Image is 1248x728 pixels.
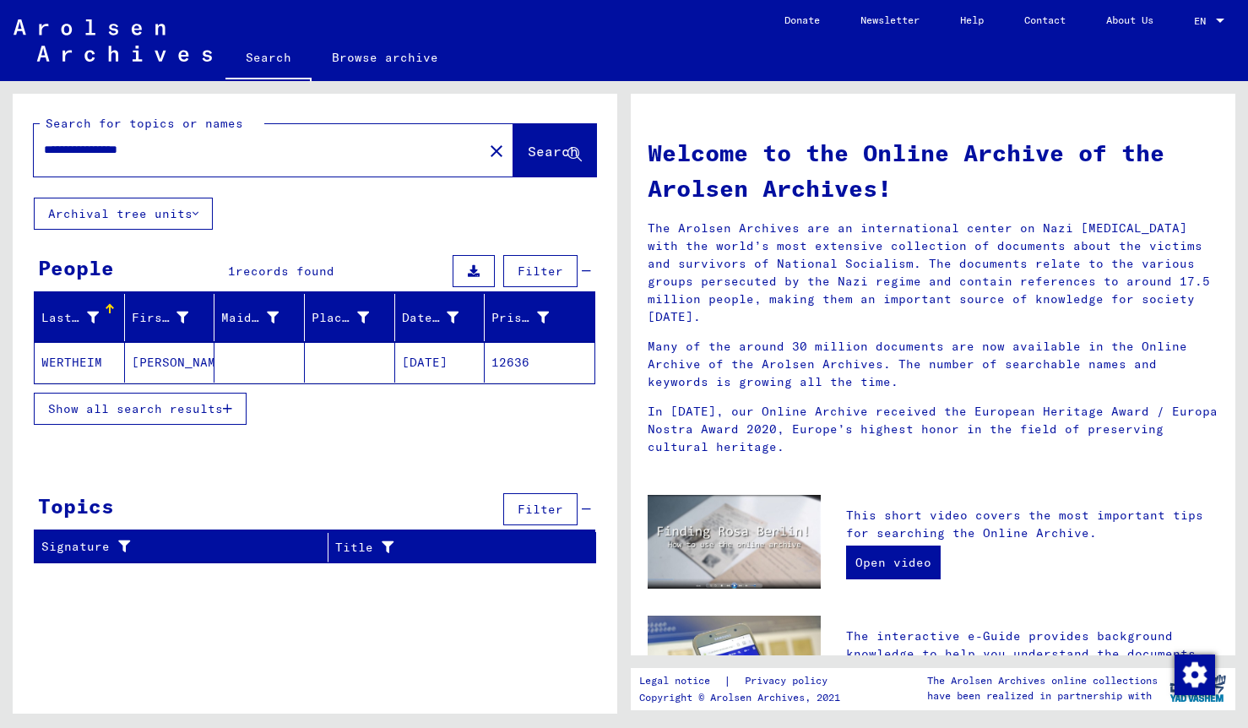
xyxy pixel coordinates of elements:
[1175,655,1215,695] img: Zustimmung ändern
[335,534,575,561] div: Title
[648,495,821,589] img: video.jpg
[132,304,214,331] div: First Name
[648,403,1218,456] p: In [DATE], our Online Archive received the European Heritage Award / Europa Nostra Award 2020, Eu...
[402,304,485,331] div: Date of Birth
[485,342,594,383] mat-cell: 12636
[34,198,213,230] button: Archival tree units
[125,294,215,341] mat-header-cell: First Name
[1166,667,1229,709] img: yv_logo.png
[486,141,507,161] mat-icon: close
[1174,654,1214,694] div: Zustimmung ändern
[48,401,223,416] span: Show all search results
[846,507,1218,542] p: This short video covers the most important tips for searching the Online Archive.
[639,672,848,690] div: |
[38,253,114,283] div: People
[639,672,724,690] a: Legal notice
[518,502,563,517] span: Filter
[35,294,125,341] mat-header-cell: Last Name
[214,294,305,341] mat-header-cell: Maiden Name
[228,263,236,279] span: 1
[35,342,125,383] mat-cell: WERTHEIM
[846,546,941,579] a: Open video
[1194,14,1206,27] mat-select-trigger: EN
[402,309,459,327] div: Date of Birth
[38,491,114,521] div: Topics
[312,309,369,327] div: Place of Birth
[312,304,394,331] div: Place of Birth
[395,342,486,383] mat-cell: [DATE]
[225,37,312,81] a: Search
[528,143,578,160] span: Search
[648,135,1218,206] h1: Welcome to the Online Archive of the Arolsen Archives!
[221,309,279,327] div: Maiden Name
[335,539,554,557] div: Title
[236,263,334,279] span: records found
[503,255,578,287] button: Filter
[221,304,304,331] div: Maiden Name
[639,690,848,705] p: Copyright © Arolsen Archives, 2021
[480,133,513,167] button: Clear
[41,538,307,556] div: Signature
[648,220,1218,326] p: The Arolsen Archives are an international center on Nazi [MEDICAL_DATA] with the world’s most ext...
[491,304,574,331] div: Prisoner #
[485,294,594,341] mat-header-cell: Prisoner #
[395,294,486,341] mat-header-cell: Date of Birth
[846,627,1218,716] p: The interactive e-Guide provides background knowledge to help you understand the documents. It in...
[132,309,189,327] div: First Name
[491,309,549,327] div: Prisoner #
[41,309,99,327] div: Last Name
[731,672,848,690] a: Privacy policy
[927,673,1158,688] p: The Arolsen Archives online collections
[34,393,247,425] button: Show all search results
[312,37,459,78] a: Browse archive
[518,263,563,279] span: Filter
[46,116,243,131] mat-label: Search for topics or names
[503,493,578,525] button: Filter
[125,342,215,383] mat-cell: [PERSON_NAME]
[305,294,395,341] mat-header-cell: Place of Birth
[41,304,124,331] div: Last Name
[14,19,212,62] img: Arolsen_neg.svg
[648,338,1218,391] p: Many of the around 30 million documents are now available in the Online Archive of the Arolsen Ar...
[41,534,328,561] div: Signature
[927,688,1158,704] p: have been realized in partnership with
[513,124,596,177] button: Search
